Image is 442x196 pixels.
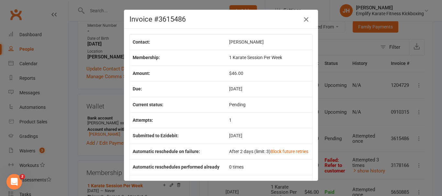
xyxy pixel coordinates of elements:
td: [DATE] [226,128,312,143]
b: Submitted to Ezidebit: [133,133,179,138]
td: 0 times [226,159,312,175]
b: Amount: [133,71,150,76]
b: Attempts: [133,118,153,123]
b: Send receipt email on successful payment? [133,180,222,185]
iframe: Intercom live chat [6,174,22,190]
td: 1 [226,112,312,128]
td: [PERSON_NAME] [226,34,312,50]
td: $46.00 [226,66,312,81]
a: Block future retries [271,149,308,154]
b: Contact: [133,39,150,45]
td: 1 Karate Session Per Week [226,50,312,65]
td: No [226,175,312,191]
button: Close [301,14,311,25]
span: 2 [20,174,25,179]
td: [DATE] [226,81,312,97]
b: Due: [133,86,142,91]
td: After 2 days (limit: 3) [226,144,312,159]
b: Current status: [133,102,163,107]
b: Automatic reschedule on failure: [133,149,200,154]
b: Automatic reschedules performed already [133,164,219,170]
h4: Invoice #3615486 [129,15,313,23]
td: Pending [226,97,312,112]
b: Membership: [133,55,160,60]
